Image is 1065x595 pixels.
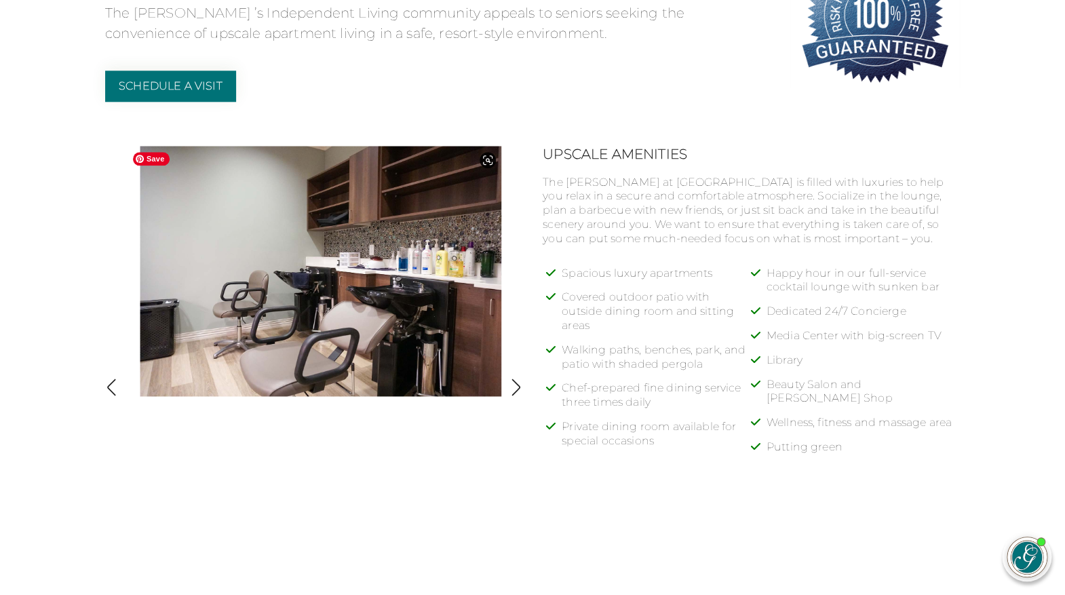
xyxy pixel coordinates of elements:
li: Spacious luxury apartments [562,267,756,291]
img: Show next [507,378,525,396]
li: Wellness, fitness and massage area [767,416,961,440]
li: Media Center with big-screen TV [767,329,961,353]
button: Show previous [102,378,121,399]
li: Private dining room available for special occasions [562,420,756,459]
li: Happy hour in our full-service cocktail lounge with sunken bar [767,267,961,305]
a: Schedule a Visit [105,71,236,102]
img: Show previous [102,378,121,396]
p: The [PERSON_NAME] at [GEOGRAPHIC_DATA] is filled with luxuries to help you relax in a secure and ... [543,176,960,246]
li: Library [767,353,961,378]
h2: Upscale Amenities [543,146,960,162]
li: Putting green [767,440,961,465]
li: Walking paths, benches, park, and patio with shaded pergola [562,343,756,382]
li: Chef-prepared fine dining service three times daily [562,381,756,420]
li: Beauty Salon and [PERSON_NAME] Shop [767,378,961,417]
button: Show next [507,378,525,399]
iframe: iframe [796,230,1051,519]
li: Dedicated 24/7 Concierge [767,305,961,329]
li: Covered outdoor patio with outside dining room and sitting areas [562,290,756,343]
img: avatar [1007,537,1047,577]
